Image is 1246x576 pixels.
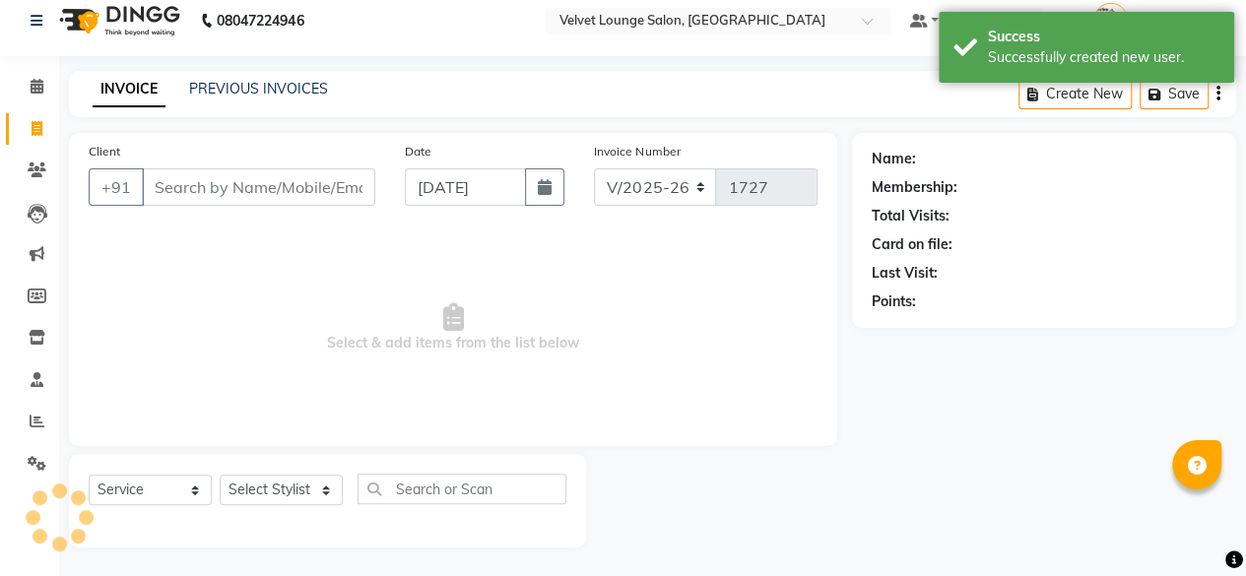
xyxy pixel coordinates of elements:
[872,291,916,312] div: Points:
[1018,79,1132,109] button: Create New
[142,168,375,206] input: Search by Name/Mobile/Email/Code
[189,80,328,97] a: PREVIOUS INVOICES
[358,474,566,504] input: Search or Scan
[872,263,938,284] div: Last Visit:
[89,229,818,426] span: Select & add items from the list below
[594,143,680,160] label: Invoice Number
[872,177,957,198] div: Membership:
[1138,11,1209,32] span: Front Desk
[872,234,952,255] div: Card on file:
[93,72,165,107] a: INVOICE
[1140,79,1209,109] button: Save
[89,143,120,160] label: Client
[872,206,950,226] div: Total Visits:
[89,168,144,206] button: +91
[405,143,431,160] label: Date
[988,47,1219,68] div: Successfully created new user.
[988,27,1219,47] div: Success
[1093,3,1128,37] img: Front Desk
[872,149,916,169] div: Name:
